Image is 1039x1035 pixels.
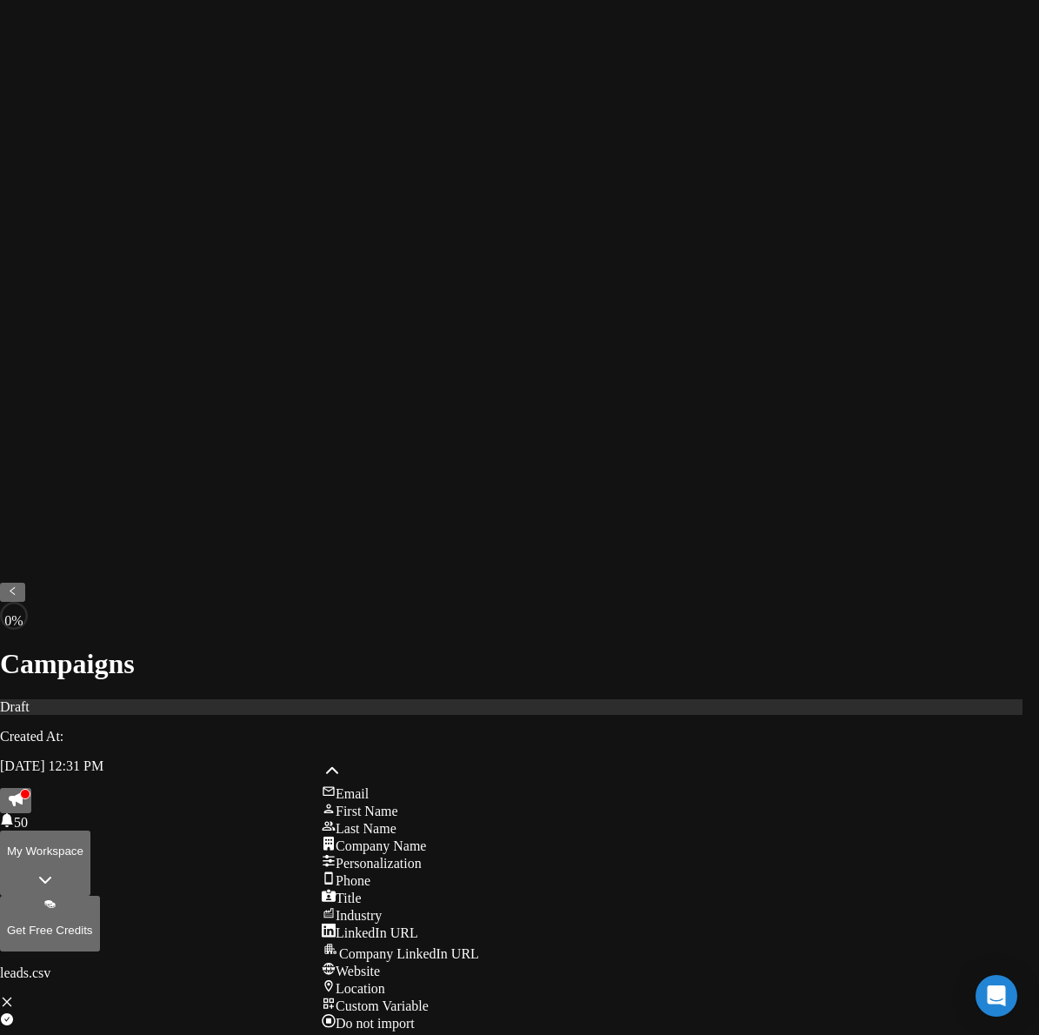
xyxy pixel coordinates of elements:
div: Custom Variable [322,997,479,1014]
div: Title [322,889,479,906]
div: LinkedIn URL [322,924,479,941]
div: Do not import [322,1014,479,1032]
div: Phone [322,871,479,889]
div: Website [322,962,479,979]
div: Industry [322,906,479,924]
div: Company Name [322,837,479,854]
div: Personalization [322,854,479,871]
div: Company LinkedIn URL [322,941,479,962]
div: Location [322,979,479,997]
div: Email [322,785,479,802]
div: Last Name [322,819,479,837]
div: First Name [322,802,479,819]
